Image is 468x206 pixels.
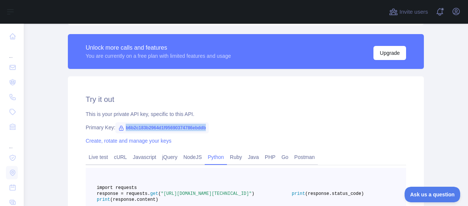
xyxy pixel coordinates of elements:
span: Invite users [399,8,428,16]
div: ... [6,44,18,59]
a: Python [205,151,227,163]
a: Create, rotate and manage your keys [86,138,171,144]
span: import requests [97,185,137,190]
span: print [97,197,110,202]
a: Ruby [227,151,245,163]
button: Invite users [388,6,429,18]
a: jQuery [159,151,180,163]
a: Java [245,151,262,163]
a: Javascript [130,151,159,163]
div: This is your private API key, specific to this API. [86,110,406,118]
span: get [150,191,158,196]
span: "[URL][DOMAIN_NAME][TECHNICAL_ID]" [161,191,252,196]
a: Go [279,151,291,163]
button: Upgrade [373,46,406,60]
iframe: Toggle Customer Support [405,187,461,202]
div: You are currently on a free plan with limited features and usage [86,52,231,60]
span: ( [158,191,161,196]
a: Postman [291,151,318,163]
a: Live test [86,151,111,163]
span: ) [252,191,254,196]
span: (response.status_code) [305,191,364,196]
span: response = requests. [97,191,150,196]
span: (response.content) [110,197,158,202]
a: PHP [262,151,279,163]
a: NodeJS [180,151,205,163]
div: ... [6,135,18,150]
span: print [292,191,305,196]
div: Primary Key: [86,124,406,131]
div: Unlock more calls and features [86,43,231,52]
h2: Try it out [86,94,406,104]
span: b6b2c183b2964d1f95690374786ebddb [115,122,209,133]
a: cURL [111,151,130,163]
